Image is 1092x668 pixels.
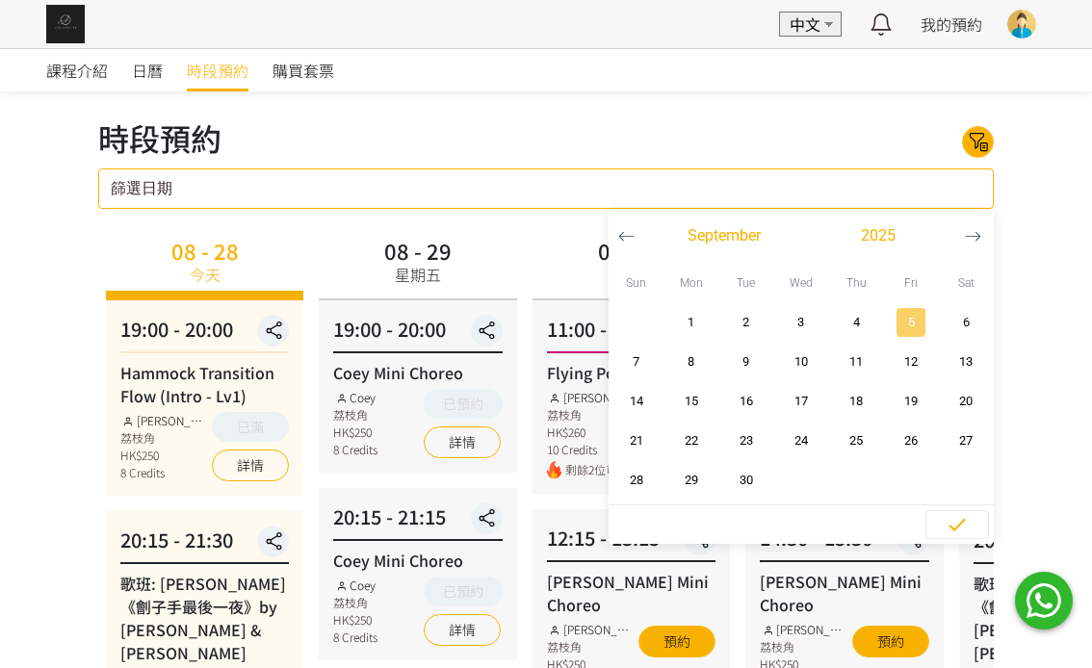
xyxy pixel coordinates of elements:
[779,352,822,372] span: 10
[547,570,715,616] div: [PERSON_NAME] Mini Choreo
[718,421,773,460] button: 23
[333,502,502,541] div: 20:15 - 21:15
[724,471,767,490] span: 30
[547,461,561,479] img: fire.png
[779,313,822,332] span: 3
[884,263,939,302] div: Fri
[120,572,289,664] div: 歌班: [PERSON_NAME]《劊子手最後一夜》by [PERSON_NAME] & [PERSON_NAME]
[663,421,718,460] button: 22
[718,381,773,421] button: 16
[939,342,994,381] button: 13
[190,263,221,286] div: 今天
[547,638,634,655] div: 荔枝角
[939,381,994,421] button: 20
[547,361,715,384] div: Flying Pole Workshop
[547,389,634,406] div: [PERSON_NAME]
[547,621,634,638] div: [PERSON_NAME]
[884,342,939,381] button: 12
[760,570,928,616] div: [PERSON_NAME] Mini Choreo
[724,313,767,332] span: 2
[609,421,663,460] button: 21
[718,263,773,302] div: Tue
[212,412,289,442] button: 已滿
[187,49,248,91] a: 時段預約
[890,313,933,332] span: 5
[829,263,884,302] div: Thu
[609,460,663,500] button: 28
[120,447,207,464] div: HK$250
[424,389,503,419] button: 已預約
[669,431,713,450] span: 22
[547,441,634,458] div: 10 Credits
[609,381,663,421] button: 14
[779,392,822,411] span: 17
[98,168,994,209] input: 篩選日期
[333,594,377,611] div: 荔枝角
[945,431,988,450] span: 27
[120,464,207,481] div: 8 Credits
[669,471,713,490] span: 29
[669,392,713,411] span: 15
[614,352,658,372] span: 7
[773,421,828,460] button: 24
[120,315,289,353] div: 19:00 - 20:00
[614,392,658,411] span: 14
[688,224,761,247] span: September
[333,611,377,629] div: HK$250
[773,342,828,381] button: 10
[333,406,377,424] div: 荔枝角
[333,361,502,384] div: Coey Mini Choreo
[120,361,289,407] div: Hammock Transition Flow (Intro - Lv1)
[171,240,239,261] div: 08 - 28
[663,460,718,500] button: 29
[547,315,715,353] div: 11:00 - 12:00
[829,302,884,342] button: 4
[890,431,933,450] span: 26
[724,431,767,450] span: 23
[333,315,502,353] div: 19:00 - 20:00
[98,115,221,161] div: 時段預約
[663,263,718,302] div: Mon
[547,524,715,562] div: 12:15 - 13:15
[890,392,933,411] span: 19
[779,431,822,450] span: 24
[565,461,634,479] span: 剩餘2位可預約
[424,577,503,606] button: 已預約
[547,424,634,441] div: HK$260
[945,392,988,411] span: 20
[718,302,773,342] button: 2
[939,302,994,342] button: 6
[724,392,767,411] span: 16
[638,626,715,657] button: 預約
[333,424,377,441] div: HK$250
[333,441,377,458] div: 8 Credits
[921,13,982,36] a: 我的預約
[384,240,452,261] div: 08 - 29
[890,352,933,372] span: 12
[46,59,108,82] span: 課程介紹
[829,342,884,381] button: 11
[939,263,994,302] div: Sat
[120,429,207,447] div: 荔枝角
[395,263,441,286] div: 星期五
[945,313,988,332] span: 6
[46,5,85,43] img: img_61c0148bb0266
[760,621,846,638] div: [PERSON_NAME]
[773,263,828,302] div: Wed
[939,421,994,460] button: 27
[884,421,939,460] button: 26
[273,59,334,82] span: 購買套票
[773,381,828,421] button: 17
[120,526,289,564] div: 20:15 - 21:30
[333,549,502,572] div: Coey Mini Choreo
[424,614,501,646] a: 詳情
[120,412,207,429] div: [PERSON_NAME]
[718,460,773,500] button: 30
[273,49,334,91] a: 購買套票
[801,221,955,250] button: 2025
[663,342,718,381] button: 8
[835,392,878,411] span: 18
[835,313,878,332] span: 4
[424,426,501,458] a: 詳情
